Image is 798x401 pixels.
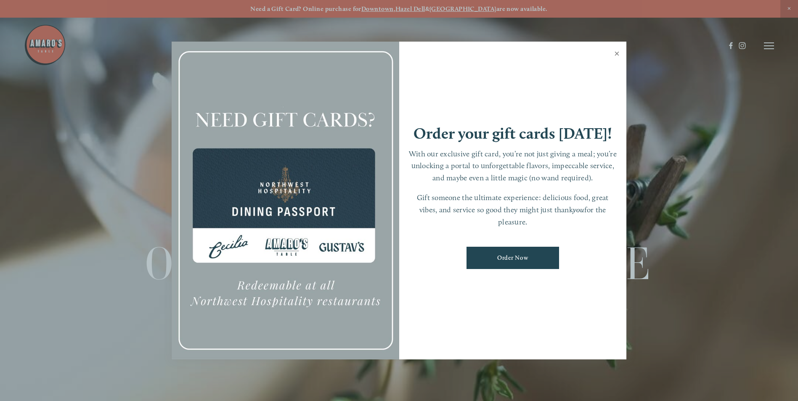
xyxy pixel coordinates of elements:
em: you [573,205,584,214]
a: Order Now [467,247,559,269]
p: With our exclusive gift card, you’re not just giving a meal; you’re unlocking a portal to unforge... [408,148,618,184]
p: Gift someone the ultimate experience: delicious food, great vibes, and service so good they might... [408,192,618,228]
a: Close [609,43,625,66]
h1: Order your gift cards [DATE]! [414,126,612,141]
